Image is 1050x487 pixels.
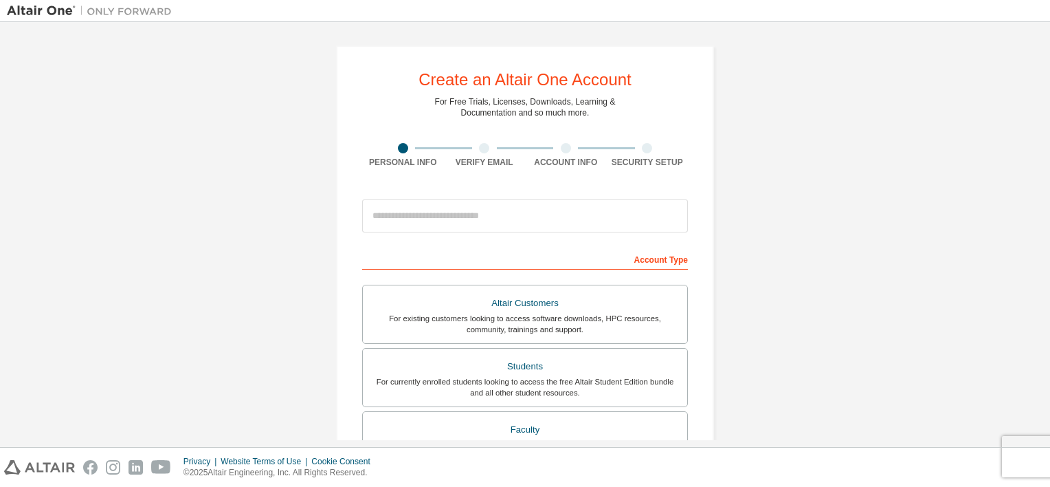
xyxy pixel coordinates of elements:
div: Account Type [362,248,688,270]
div: For currently enrolled students looking to access the free Altair Student Edition bundle and all ... [371,376,679,398]
div: Altair Customers [371,294,679,313]
div: Cookie Consent [311,456,378,467]
img: altair_logo.svg [4,460,75,475]
div: Create an Altair One Account [418,72,632,88]
div: For existing customers looking to access software downloads, HPC resources, community, trainings ... [371,313,679,335]
div: Faculty [371,420,679,440]
div: Privacy [183,456,221,467]
div: Personal Info [362,157,444,168]
img: linkedin.svg [129,460,143,475]
p: © 2025 Altair Engineering, Inc. All Rights Reserved. [183,467,379,479]
div: Website Terms of Use [221,456,311,467]
div: Students [371,357,679,376]
img: facebook.svg [83,460,98,475]
div: For Free Trials, Licenses, Downloads, Learning & Documentation and so much more. [435,96,616,118]
img: youtube.svg [151,460,171,475]
img: Altair One [7,4,179,18]
img: instagram.svg [106,460,120,475]
div: For faculty & administrators of academic institutions administering students and accessing softwa... [371,439,679,461]
div: Security Setup [607,157,689,168]
div: Account Info [525,157,607,168]
div: Verify Email [444,157,526,168]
